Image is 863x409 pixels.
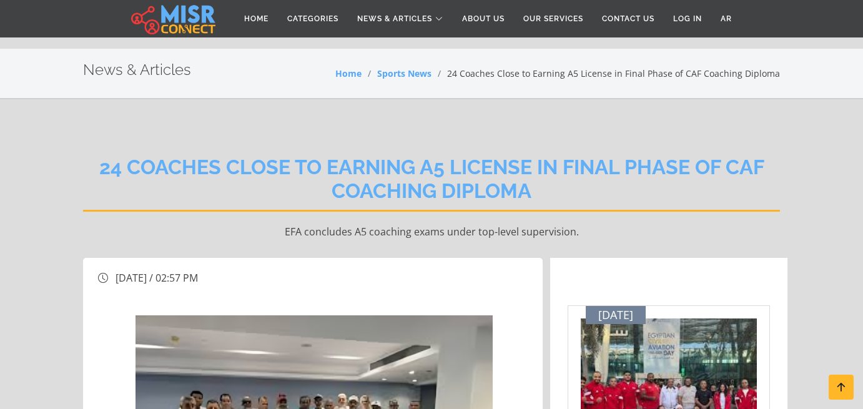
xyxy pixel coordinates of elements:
[598,308,633,322] span: [DATE]
[83,61,191,79] h2: News & Articles
[664,7,711,31] a: Log in
[377,67,431,79] a: Sports News
[453,7,514,31] a: About Us
[278,7,348,31] a: Categories
[335,67,362,79] a: Home
[83,224,780,239] p: EFA concludes A5 coaching exams under top-level supervision.
[131,3,215,34] img: main.misr_connect
[116,271,198,285] span: [DATE] / 02:57 PM
[514,7,593,31] a: Our Services
[235,7,278,31] a: Home
[348,7,453,31] a: News & Articles
[357,13,432,24] span: News & Articles
[83,155,780,212] h2: 24 Coaches Close to Earning A5 License in Final Phase of CAF Coaching Diploma
[431,67,780,80] li: 24 Coaches Close to Earning A5 License in Final Phase of CAF Coaching Diploma
[711,7,741,31] a: AR
[593,7,664,31] a: Contact Us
